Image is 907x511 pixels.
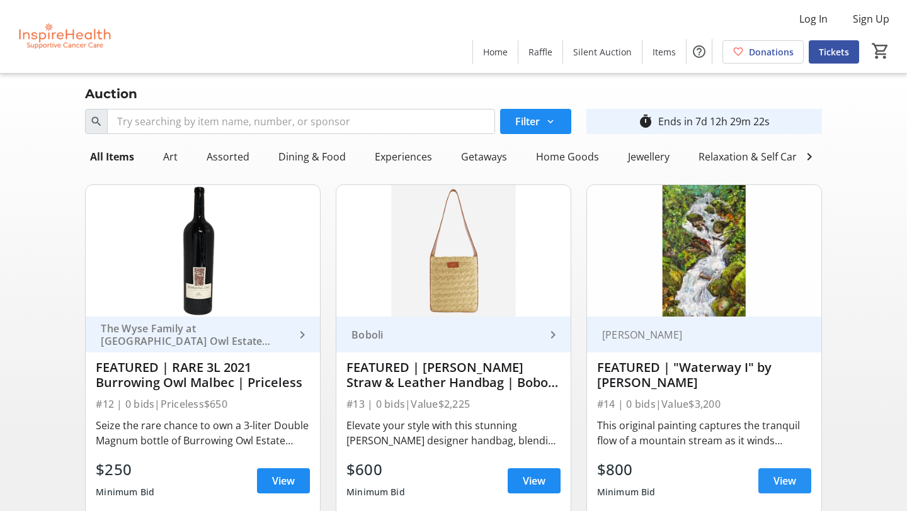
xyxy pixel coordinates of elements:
input: Try searching by item name, number, or sponsor [107,109,495,134]
div: Ends in 7d 12h 29m 22s [658,114,770,129]
a: Donations [722,40,804,64]
div: Minimum Bid [597,481,656,503]
span: Sign Up [853,11,889,26]
img: FEATURED | RARE 3L 2021 Burrowing Owl Malbec | Priceless [86,185,320,317]
span: View [272,473,295,488]
span: Filter [515,114,540,129]
button: Log In [789,9,838,29]
div: Home Goods [531,144,604,169]
span: Silent Auction [573,45,632,59]
span: Raffle [528,45,552,59]
div: Elevate your style with this stunning [PERSON_NAME] designer handbag, blending timeless elegance ... [346,418,561,448]
div: Seize the rare chance to own a 3-liter Double Magnum bottle of Burrowing Owl Estate Winery’s 2021... [96,418,310,448]
div: $250 [96,458,154,481]
div: #12 | 0 bids | Priceless $650 [96,395,310,413]
div: FEATURED | RARE 3L 2021 Burrowing Owl Malbec | Priceless [96,360,310,390]
div: Assorted [202,144,254,169]
a: View [508,468,561,493]
div: $600 [346,458,405,481]
div: #13 | 0 bids | Value $2,225 [346,395,561,413]
div: [PERSON_NAME] [597,328,796,341]
span: View [523,473,545,488]
a: Boboli [336,317,571,352]
div: Jewellery [623,144,675,169]
span: Items [653,45,676,59]
a: Raffle [518,40,562,64]
div: Boboli [346,328,545,341]
span: Home [483,45,508,59]
div: All Items [85,144,139,169]
span: View [773,473,796,488]
img: FEATURED | Giambattista Valli Straw & Leather Handbag | Boboli Retail Group [336,185,571,317]
a: Tickets [809,40,859,64]
a: Items [642,40,686,64]
div: Dining & Food [273,144,351,169]
a: Silent Auction [563,40,642,64]
mat-icon: timer_outline [638,114,653,129]
mat-icon: keyboard_arrow_right [545,327,561,342]
a: Home [473,40,518,64]
span: Donations [749,45,794,59]
img: InspireHealth Supportive Cancer Care's Logo [8,5,120,68]
div: #14 | 0 bids | Value $3,200 [597,395,811,413]
div: $800 [597,458,656,481]
button: Help [687,39,712,64]
button: Sign Up [843,9,899,29]
div: Minimum Bid [96,481,154,503]
mat-icon: keyboard_arrow_right [295,327,310,342]
div: FEATURED | [PERSON_NAME] Straw & Leather Handbag | Boboli Retail Group [346,360,561,390]
button: Cart [869,40,892,62]
span: Log In [799,11,828,26]
span: Tickets [819,45,849,59]
div: Auction [77,84,145,104]
div: Experiences [370,144,437,169]
div: This original painting captures the tranquil flow of a mountain stream as it winds through a lush... [597,418,811,448]
a: View [758,468,811,493]
div: Art [158,144,183,169]
div: Minimum Bid [346,481,405,503]
a: View [257,468,310,493]
div: Relaxation & Self Care [693,144,807,169]
a: The Wyse Family at [GEOGRAPHIC_DATA] Owl Estate Winery [86,317,320,352]
div: Getaways [456,144,512,169]
img: FEATURED | "Waterway I" by Warren Goodman [587,185,821,317]
button: Filter [500,109,571,134]
div: The Wyse Family at [GEOGRAPHIC_DATA] Owl Estate Winery [96,322,295,347]
div: FEATURED | "Waterway I" by [PERSON_NAME] [597,360,811,390]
